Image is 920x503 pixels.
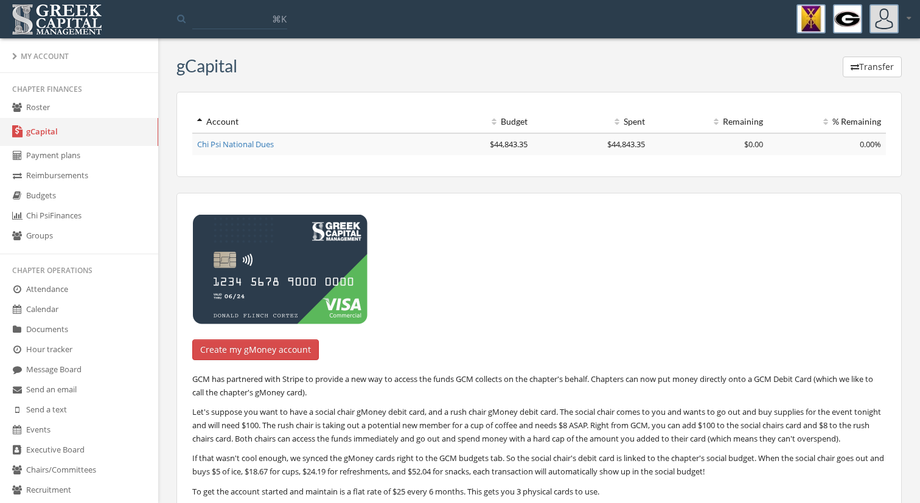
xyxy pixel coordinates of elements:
[655,116,763,128] div: Remaining
[843,57,902,77] button: Transfer
[537,116,646,128] div: Spent
[419,116,528,128] div: Budget
[860,139,881,150] span: 0.00%
[197,116,409,128] div: Account
[744,139,763,150] span: $0.00
[197,139,274,150] a: Chi Psi National Dues
[192,405,886,445] p: Let's suppose you want to have a social chair gMoney debit card, and a rush chair gMoney debit ca...
[192,451,886,478] p: If that wasn't cool enough, we synced the gMoney cards right to the GCM budgets tab. So the socia...
[773,116,881,128] div: % Remaining
[176,57,237,75] h3: gCapital
[490,139,528,150] span: $44,843.35
[12,51,146,61] div: My Account
[192,339,319,360] button: Create my gMoney account
[192,485,886,498] p: To get the account started and maintain is a flat rate of $25 every 6 months. This gets you 3 phy...
[192,372,886,399] p: GCM has partnered with Stripe to provide a new way to access the funds GCM collects on the chapte...
[607,139,645,150] span: $44,843.35
[272,13,287,25] span: ⌘K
